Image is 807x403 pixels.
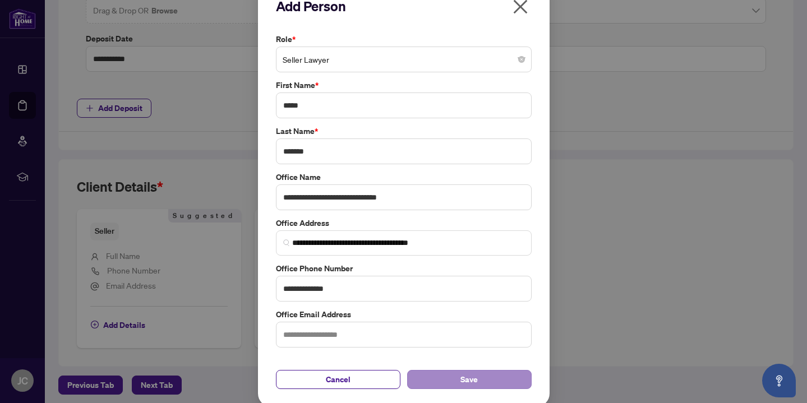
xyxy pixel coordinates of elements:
[276,33,532,45] label: Role
[276,262,532,275] label: Office Phone Number
[276,125,532,137] label: Last Name
[276,308,532,321] label: Office Email Address
[407,370,532,389] button: Save
[276,79,532,91] label: First Name
[276,370,400,389] button: Cancel
[283,49,525,70] span: Seller Lawyer
[276,217,532,229] label: Office Address
[518,56,525,63] span: close-circle
[283,239,290,246] img: search_icon
[460,370,478,388] span: Save
[762,364,796,397] button: Open asap
[326,370,351,388] span: Cancel
[276,171,532,183] label: Office Name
